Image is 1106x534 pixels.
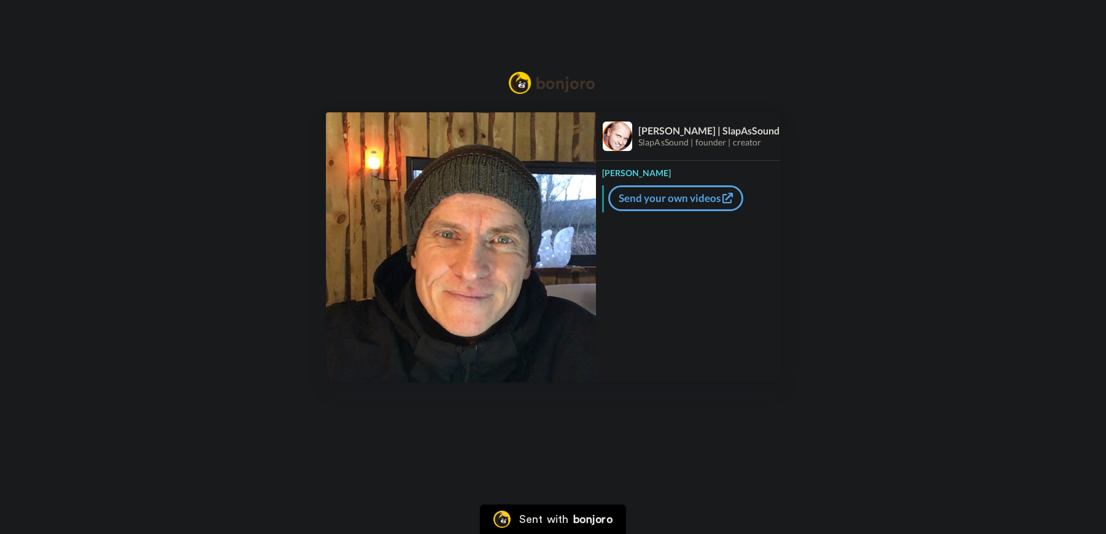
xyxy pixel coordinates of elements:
div: [PERSON_NAME] [596,161,780,179]
div: [PERSON_NAME] | SlapAsSound [638,125,779,136]
a: Send your own videos [608,185,743,211]
div: SlapAsSound | founder | creator [638,137,779,148]
img: Bonjoro Logo [509,72,595,94]
img: Profile Image [603,122,632,151]
img: ce24ce24-1df3-4f28-b81c-412dd6594dca-thumb.jpg [326,112,596,382]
